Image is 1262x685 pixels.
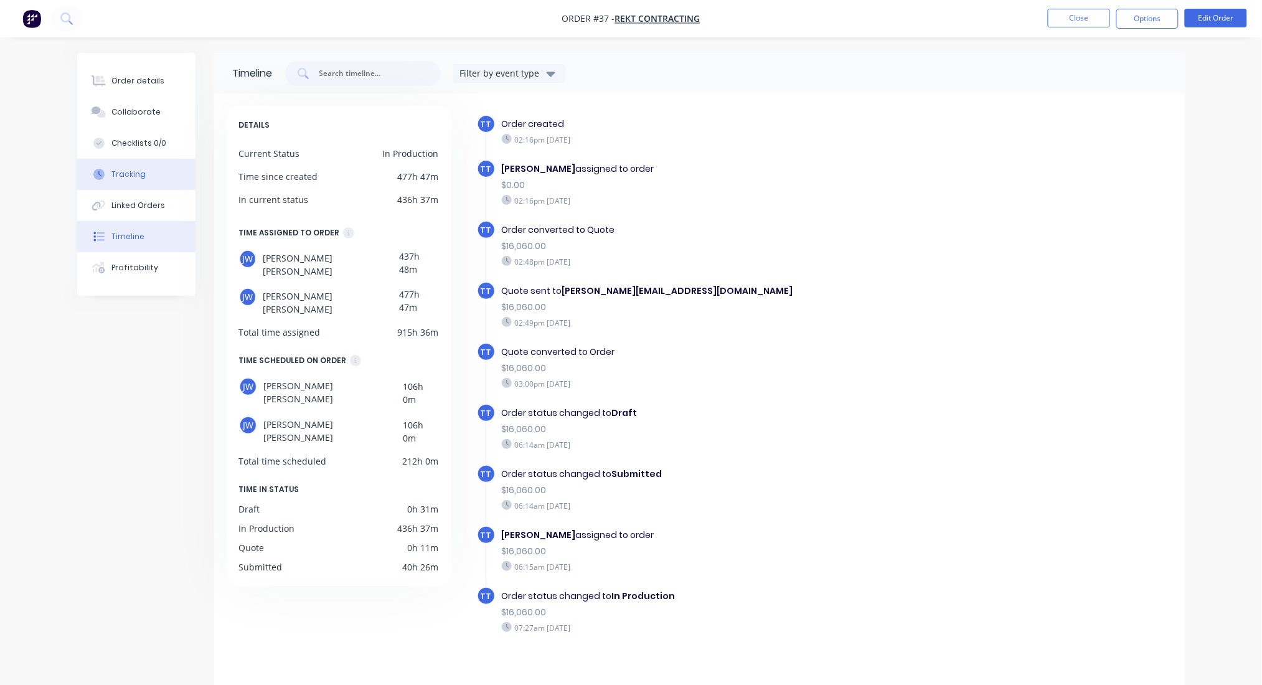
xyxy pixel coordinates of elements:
button: Close [1048,9,1110,27]
button: Profitability [77,252,195,283]
div: 915h 36m [398,326,439,339]
span: [PERSON_NAME] [PERSON_NAME] [263,250,399,278]
button: Tracking [77,159,195,190]
span: TT [481,590,492,602]
button: Collaborate [77,97,195,128]
div: Order status changed to [502,590,933,603]
span: TIME IN STATUS [239,483,299,496]
span: TT [481,407,492,419]
div: 477h 47m [399,288,438,316]
div: 0h 31m [408,503,439,516]
div: TIME ASSIGNED TO ORDER [239,226,340,240]
button: Options [1116,9,1179,29]
div: Order details [111,75,164,87]
span: [PERSON_NAME] [PERSON_NAME] [263,377,403,406]
span: TT [481,163,492,175]
div: Quote converted to Order [502,346,933,359]
div: Tracking [111,169,146,180]
div: TIME SCHEDULED ON ORDER [239,354,347,367]
div: In Production [239,522,295,535]
div: 40h 26m [403,560,439,574]
div: Timeline [111,231,144,242]
div: Current Status [239,147,300,160]
div: 06:14am [DATE] [502,500,933,511]
div: 06:14am [DATE] [502,439,933,450]
div: 106h 0m [403,377,438,406]
b: Draft [612,407,638,419]
b: [PERSON_NAME][EMAIL_ADDRESS][DOMAIN_NAME] [562,285,793,297]
div: Submitted [239,560,283,574]
span: TT [481,529,492,541]
div: 0h 11m [408,541,439,554]
b: In Production [612,590,676,602]
div: Time since created [239,170,318,183]
div: $16,060.00 [502,484,933,497]
button: Checklists 0/0 [77,128,195,159]
div: Quote sent to [502,285,933,298]
div: 436h 37m [398,193,439,206]
span: TT [481,118,492,130]
a: REKT Contracting [615,13,700,25]
div: Total time scheduled [239,455,327,468]
div: $0.00 [502,179,933,192]
div: 02:49pm [DATE] [502,317,933,328]
div: $16,060.00 [502,606,933,619]
div: $16,060.00 [502,301,933,314]
input: Search timeline... [318,67,421,80]
div: 106h 0m [403,416,438,445]
div: 07:27am [DATE] [502,622,933,633]
div: 436h 37m [398,522,439,535]
div: $16,060.00 [502,362,933,375]
span: TT [481,224,492,236]
div: Draft [239,503,260,516]
div: Order status changed to [502,407,933,420]
button: Edit Order [1185,9,1247,27]
img: Factory [22,9,41,28]
div: Order converted to Quote [502,224,933,237]
div: $16,060.00 [502,545,933,558]
span: Order #37 - [562,13,615,25]
div: assigned to order [502,163,933,176]
div: assigned to order [502,529,933,542]
button: Timeline [77,221,195,252]
div: Collaborate [111,106,161,118]
div: 02:16pm [DATE] [502,195,933,206]
span: TT [481,468,492,480]
button: Filter by event type [453,64,565,83]
div: In Production [383,147,439,160]
b: [PERSON_NAME] [502,529,576,541]
div: 212h 0m [403,455,439,468]
div: JW [239,288,257,306]
span: DETAILS [239,118,270,132]
button: Order details [77,65,195,97]
div: JW [239,250,257,268]
div: Total time assigned [239,326,321,339]
div: 02:48pm [DATE] [502,256,933,267]
div: Quote [239,541,265,554]
div: Order status changed to [502,468,933,481]
div: $16,060.00 [502,240,933,253]
div: 477h 47m [398,170,439,183]
div: Timeline [233,66,273,81]
span: TT [481,346,492,358]
div: 03:00pm [DATE] [502,378,933,389]
b: [PERSON_NAME] [502,163,576,175]
button: Linked Orders [77,190,195,221]
span: [PERSON_NAME] [PERSON_NAME] [263,416,403,445]
div: Order created [502,118,933,131]
div: Filter by event type [460,67,544,80]
div: $16,060.00 [502,423,933,436]
span: [PERSON_NAME] [PERSON_NAME] [263,288,399,316]
div: 06:15am [DATE] [502,561,933,572]
div: Profitability [111,262,158,273]
div: JW [239,416,258,435]
div: JW [239,377,258,396]
div: Checklists 0/0 [111,138,166,149]
b: Submitted [612,468,662,480]
div: In current status [239,193,309,206]
span: TT [481,285,492,297]
div: Linked Orders [111,200,165,211]
div: 437h 48m [399,250,438,278]
div: 02:16pm [DATE] [502,134,933,145]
